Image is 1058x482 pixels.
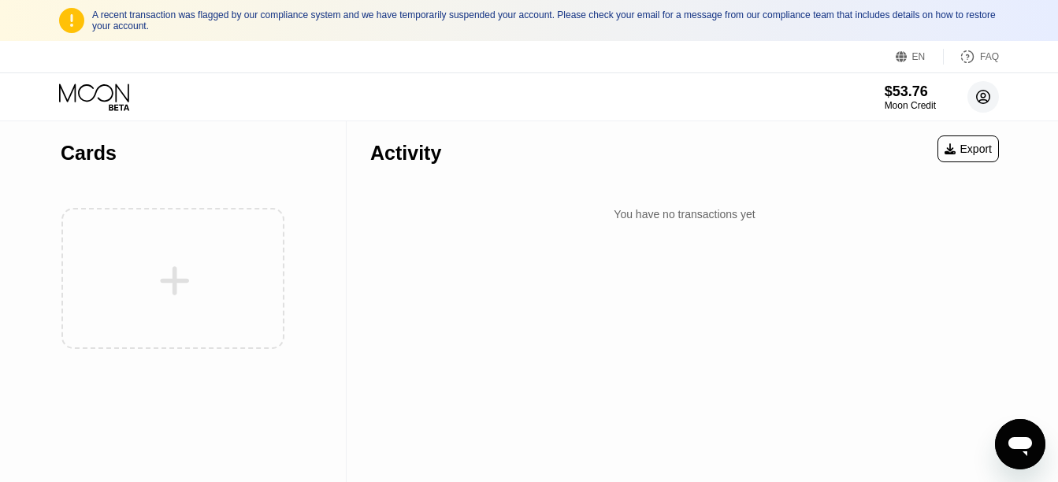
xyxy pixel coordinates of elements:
div: Export [945,143,992,155]
div: $53.76 [885,83,936,100]
div: EN [912,51,926,62]
div: Export [937,135,999,162]
div: $53.76Moon Credit [885,83,936,111]
div: Moon Credit [885,100,936,111]
div: Activity [370,142,441,165]
div: Cards [61,142,117,165]
div: FAQ [980,51,999,62]
div: FAQ [944,49,999,65]
div: You have no transactions yet [370,200,999,228]
iframe: Button to launch messaging window [995,419,1045,469]
div: EN [896,49,944,65]
div: A recent transaction was flagged by our compliance system and we have temporarily suspended your ... [92,9,999,32]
